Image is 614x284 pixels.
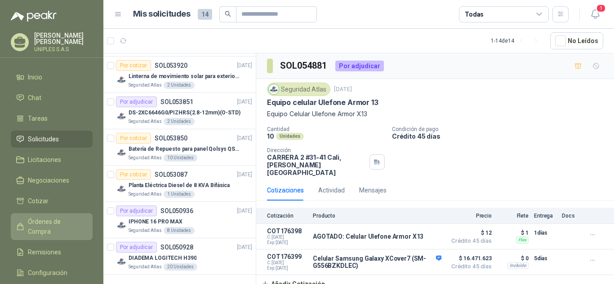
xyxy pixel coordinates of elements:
[164,263,197,271] div: 20 Unidades
[497,253,529,264] p: $ 0
[103,129,256,166] a: Por cotizarSOL053850[DATE] Company LogoBatería de Repuesto para panel Qolsys QS9302Seguridad Atla...
[103,166,256,202] a: Por cotizarSOL053087[DATE] Company LogoPlanta Eléctrica Diesel de 8 KVA BifásicaSeguridad Atlas1 ...
[11,151,93,168] a: Licitaciones
[313,255,441,269] p: Celular Samsung Galaxy XCover7 (SM-G556BZKDLEC)
[160,244,193,250] p: SOL050928
[28,247,61,257] span: Remisiones
[267,266,307,271] span: Exp: [DATE]
[28,175,69,185] span: Negociaciones
[129,72,240,81] p: Linterna de movimiento solar para exteriores con 77 leds
[516,236,529,244] div: Flex
[34,47,93,52] p: UNIPLES S.A.S
[225,11,231,17] span: search
[28,114,48,123] span: Tareas
[129,263,162,271] p: Seguridad Atlas
[155,62,187,69] p: SOL053920
[28,268,67,278] span: Configuración
[11,11,57,22] img: Logo peakr
[267,240,307,245] span: Exp: [DATE]
[269,84,279,94] img: Company Logo
[28,72,42,82] span: Inicio
[116,205,157,216] div: Por adjudicar
[313,233,423,240] p: AGOTADO: Celular Ulefone Armor X13
[28,134,59,144] span: Solicitudes
[164,191,195,198] div: 1 Unidades
[11,244,93,261] a: Remisiones
[267,253,307,260] p: COT176399
[237,98,252,106] p: [DATE]
[129,181,230,190] p: Planta Eléctrica Diesel de 8 KVA Bifásica
[28,93,41,103] span: Chat
[491,34,543,48] div: 1 - 14 de 14
[507,262,529,269] div: Incluido
[276,133,304,140] div: Unidades
[133,8,191,21] h1: Mis solicitudes
[237,243,252,252] p: [DATE]
[198,9,212,20] span: 14
[11,192,93,210] a: Cotizar
[267,126,385,132] p: Cantidad
[359,185,387,195] div: Mensajes
[392,126,610,132] p: Condición de pago
[116,256,127,267] img: Company Logo
[129,254,196,262] p: DIADEMA LOGITECH H390
[280,59,328,73] h3: SOL054881
[28,155,61,165] span: Licitaciones
[116,133,151,144] div: Por cotizar
[267,147,366,153] p: Dirección
[237,61,252,70] p: [DATE]
[155,171,187,178] p: SOL053087
[550,32,603,49] button: No Leídos
[267,98,378,107] p: Equipo celular Ulefone Armor 13
[116,60,151,71] div: Por cotizar
[562,213,580,219] p: Docs
[447,264,492,269] span: Crédito 45 días
[267,260,307,266] span: C: [DATE]
[11,131,93,148] a: Solicitudes
[497,227,529,238] p: $ 1
[237,134,252,143] p: [DATE]
[103,202,256,238] a: Por adjudicarSOL050936[DATE] Company LogoIPHONE 16 PRO MAXSeguridad Atlas8 Unidades
[596,4,606,13] span: 1
[11,110,93,127] a: Tareas
[447,227,492,238] span: $ 12
[28,196,49,206] span: Cotizar
[447,213,492,219] p: Precio
[155,135,187,141] p: SOL053850
[28,217,84,236] span: Órdenes de Compra
[129,82,162,89] p: Seguridad Atlas
[129,154,162,162] p: Seguridad Atlas
[534,213,556,219] p: Entrega
[237,170,252,179] p: [DATE]
[267,83,330,96] div: Seguridad Atlas
[497,213,529,219] p: Flete
[313,213,441,219] p: Producto
[11,264,93,281] a: Configuración
[447,238,492,244] span: Crédito 45 días
[164,118,195,125] div: 2 Unidades
[116,169,151,180] div: Por cotizar
[237,207,252,215] p: [DATE]
[103,93,256,129] a: Por adjudicarSOL053851[DATE] Company LogoDS-2XC6646G0/PIZHRS(2.8-12mm)(O-STD)Seguridad Atlas2 Uni...
[534,227,556,238] p: 1 días
[335,61,384,71] div: Por adjudicar
[267,227,307,235] p: COT176398
[103,238,256,275] a: Por adjudicarSOL050928[DATE] Company LogoDIADEMA LOGITECH H390Seguridad Atlas20 Unidades
[129,109,240,117] p: DS-2XC6646G0/PIZHRS(2.8-12mm)(O-STD)
[129,191,162,198] p: Seguridad Atlas
[164,154,197,162] div: 10 Unidades
[164,227,195,234] div: 8 Unidades
[103,57,256,93] a: Por cotizarSOL053920[DATE] Company LogoLinterna de movimiento solar para exteriores con 77 ledsSe...
[116,220,127,231] img: Company Logo
[34,32,93,45] p: [PERSON_NAME] [PERSON_NAME]
[160,208,193,214] p: SOL050936
[116,184,127,194] img: Company Logo
[534,253,556,264] p: 5 días
[129,145,240,153] p: Batería de Repuesto para panel Qolsys QS9302
[267,185,304,195] div: Cotizaciones
[587,6,603,22] button: 1
[11,213,93,240] a: Órdenes de Compra
[11,89,93,106] a: Chat
[318,185,345,195] div: Actividad
[267,235,307,240] span: C: [DATE]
